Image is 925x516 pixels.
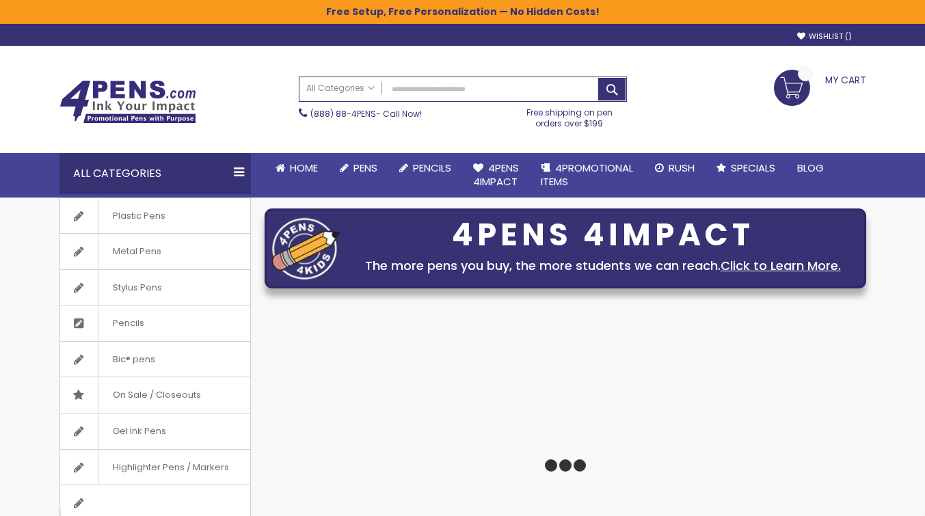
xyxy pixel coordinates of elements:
[60,450,250,485] a: Highlighter Pens / Markers
[786,153,835,183] a: Blog
[310,108,422,120] span: - Call Now!
[60,413,250,449] a: Gel Ink Pens
[413,161,451,175] span: Pencils
[388,153,462,183] a: Pencils
[59,80,196,124] img: 4Pens Custom Pens and Promotional Products
[541,161,633,189] span: 4PROMOTIONAL ITEMS
[706,153,786,183] a: Specials
[98,450,243,485] span: Highlighter Pens / Markers
[60,305,250,341] a: Pencils
[60,234,250,269] a: Metal Pens
[721,257,841,274] a: Click to Learn More.
[731,161,775,175] span: Specials
[512,102,627,129] div: Free shipping on pen orders over $199
[98,413,180,449] span: Gel Ink Pens
[60,342,250,377] a: Bic® pens
[347,221,859,249] div: 4PENS 4IMPACT
[60,270,250,305] a: Stylus Pens
[530,153,644,198] a: 4PROMOTIONALITEMS
[59,153,251,194] div: All Categories
[98,270,176,305] span: Stylus Pens
[329,153,388,183] a: Pens
[98,305,158,341] span: Pencils
[272,217,340,280] img: four_pen_logo.png
[98,198,179,234] span: Plastic Pens
[98,377,215,413] span: On Sale / Closeouts
[98,234,175,269] span: Metal Pens
[347,256,859,275] div: The more pens you buy, the more students we can reach.
[60,377,250,413] a: On Sale / Closeouts
[644,153,706,183] a: Rush
[462,153,530,198] a: 4Pens4impact
[60,198,250,234] a: Plastic Pens
[310,108,376,120] a: (888) 88-4PENS
[353,161,377,175] span: Pens
[290,161,318,175] span: Home
[265,153,329,183] a: Home
[797,31,852,42] a: Wishlist
[306,83,375,94] span: All Categories
[299,77,381,100] a: All Categories
[669,161,695,175] span: Rush
[98,342,169,377] span: Bic® pens
[473,161,519,189] span: 4Pens 4impact
[797,161,824,175] span: Blog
